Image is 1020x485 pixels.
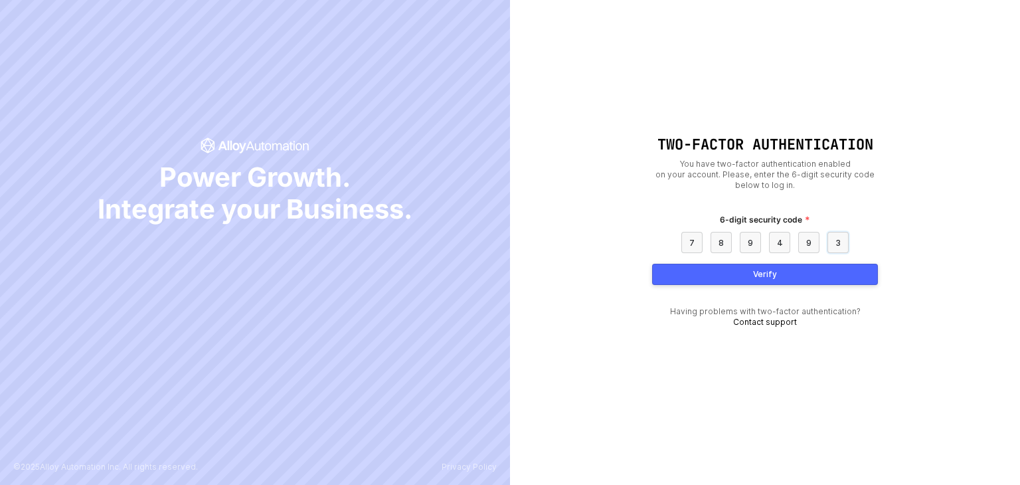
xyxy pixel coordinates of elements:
div: Having problems with two-factor authentication? [652,306,878,328]
button: Verify [652,264,878,285]
a: Contact support [733,317,797,327]
span: icon-success [201,138,310,153]
h1: Two-Factor Authentication [652,136,878,153]
div: You have two-factor authentication enabled on your account. Please, enter the 6-digit security co... [652,159,878,191]
div: Verify [753,269,777,280]
span: Power Growth. Integrate your Business. [98,161,412,225]
p: © 2025 Alloy Automation Inc. All rights reserved. [13,462,198,472]
a: Privacy Policy [442,462,497,472]
label: 6-digit security code [720,213,810,227]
